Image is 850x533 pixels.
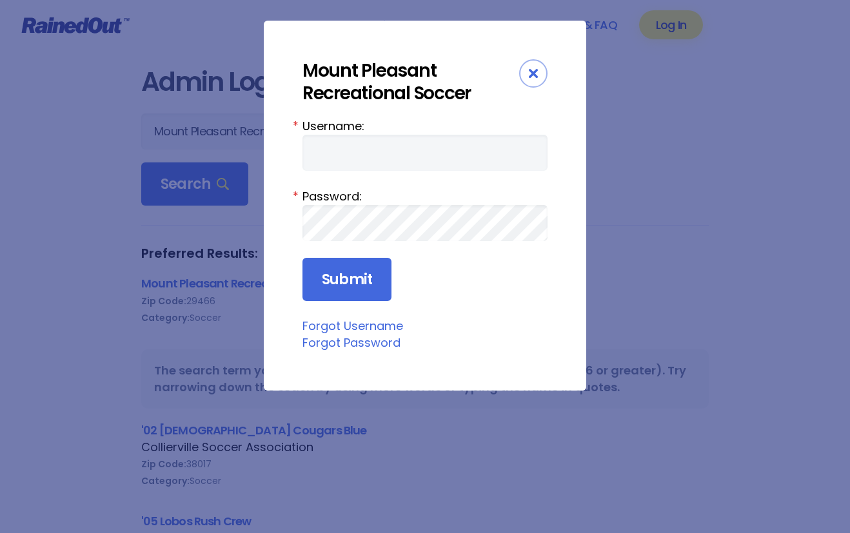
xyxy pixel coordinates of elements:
[302,258,391,302] input: Submit
[302,334,400,351] a: Forgot Password
[302,318,403,334] a: Forgot Username
[302,59,519,104] div: Mount Pleasant Recreational Soccer
[302,117,548,135] label: Username:
[519,59,548,88] div: Close
[302,188,548,205] label: Password:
